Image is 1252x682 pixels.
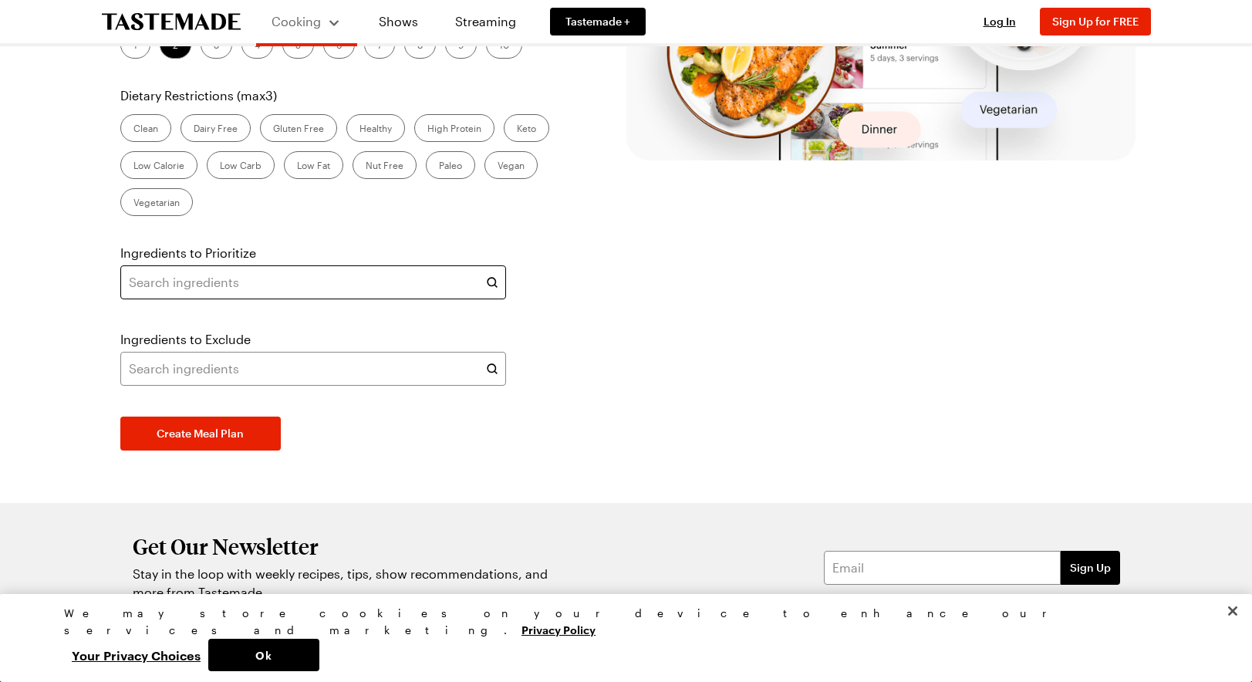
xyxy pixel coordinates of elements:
[207,151,275,179] label: Low Carb
[120,151,197,179] label: Low Calorie
[133,534,557,559] h2: Get Our Newsletter
[120,188,193,216] label: Vegetarian
[120,417,281,451] button: Create Meal Plan
[120,114,171,142] label: Clean
[120,330,251,349] label: Ingredients to Exclude
[133,565,557,602] p: Stay in the loop with weekly recipes, tips, show recommendations, and more from Tastemade.
[272,14,321,29] span: Cooking
[260,114,337,142] label: Gluten Free
[157,426,244,441] span: Create Meal Plan
[120,352,506,386] input: Search ingredients
[969,14,1031,29] button: Log In
[120,244,256,262] label: Ingredients to Prioritize
[346,114,405,142] label: Healthy
[1061,551,1120,585] button: Sign Up
[64,605,1175,671] div: Privacy
[484,151,538,179] label: Vegan
[1070,560,1111,576] span: Sign Up
[102,13,241,31] a: To Tastemade Home Page
[414,114,494,142] label: High Protein
[64,605,1175,639] div: We may store cookies on your device to enhance our services and marketing.
[64,639,208,671] button: Your Privacy Choices
[353,151,417,179] label: Nut Free
[504,114,549,142] label: Keto
[284,151,343,179] label: Low Fat
[984,15,1016,28] span: Log In
[1040,8,1151,35] button: Sign Up for FREE
[426,151,475,179] label: Paleo
[521,622,596,636] a: More information about your privacy, opens in a new tab
[208,639,319,671] button: Ok
[272,6,342,37] button: Cooking
[181,114,251,142] label: Dairy Free
[120,86,577,105] p: Dietary Restrictions (max 3 )
[120,265,506,299] input: Search ingredients
[550,8,646,35] a: Tastemade +
[824,551,1061,585] input: Email
[565,14,630,29] span: Tastemade +
[1216,594,1250,628] button: Close
[1052,15,1139,28] span: Sign Up for FREE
